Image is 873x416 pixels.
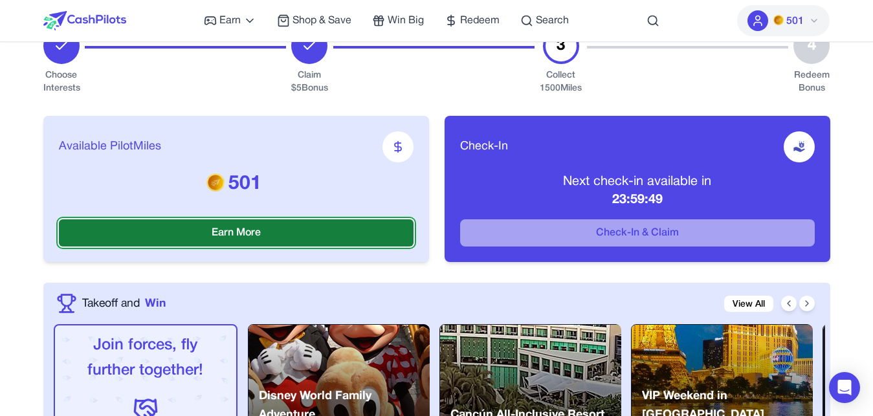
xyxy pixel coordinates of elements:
[206,173,225,191] img: PMs
[543,28,579,64] div: 3
[59,173,414,196] p: 501
[82,295,166,312] a: Takeoff andWin
[445,13,500,28] a: Redeem
[460,191,815,209] p: 23:59:49
[460,138,508,156] span: Check-In
[540,69,582,95] div: Collect 1500 Miles
[291,69,328,95] div: Claim $ 5 Bonus
[460,219,815,246] button: Check-In & Claim
[724,296,773,312] a: View All
[786,14,804,29] span: 501
[520,13,569,28] a: Search
[43,69,80,95] div: Choose Interests
[204,13,256,28] a: Earn
[293,13,351,28] span: Shop & Save
[65,333,226,384] p: Join forces, fly further together!
[145,295,166,312] span: Win
[793,140,806,153] img: receive-dollar
[460,13,500,28] span: Redeem
[219,13,241,28] span: Earn
[829,372,860,403] div: Open Intercom Messenger
[59,219,414,246] button: Earn More
[388,13,424,28] span: Win Big
[59,138,161,156] span: Available PilotMiles
[737,5,830,36] button: PMs501
[372,13,424,28] a: Win Big
[773,15,784,25] img: PMs
[277,13,351,28] a: Shop & Save
[460,173,815,191] p: Next check-in available in
[793,69,830,95] div: Redeem Bonus
[536,13,569,28] span: Search
[43,11,126,30] img: CashPilots Logo
[793,28,830,64] div: 4
[82,295,140,312] span: Takeoff and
